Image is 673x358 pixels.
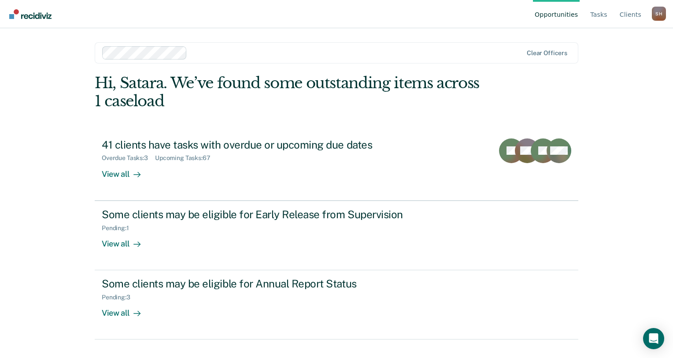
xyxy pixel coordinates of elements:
div: Clear officers [527,49,567,57]
div: 41 clients have tasks with overdue or upcoming due dates [102,138,411,151]
div: View all [102,301,151,318]
img: Recidiviz [9,9,52,19]
div: Pending : 3 [102,294,137,301]
button: Profile dropdown button [652,7,666,21]
div: Pending : 1 [102,224,136,232]
div: Upcoming Tasks : 67 [155,154,218,162]
div: Some clients may be eligible for Annual Report Status [102,277,411,290]
div: Open Intercom Messenger [643,328,664,349]
div: Hi, Satara. We’ve found some outstanding items across 1 caseload [95,74,481,110]
div: Overdue Tasks : 3 [102,154,155,162]
div: Some clients may be eligible for Early Release from Supervision [102,208,411,221]
div: View all [102,231,151,249]
a: Some clients may be eligible for Annual Report StatusPending:3View all [95,270,578,339]
div: View all [102,162,151,179]
a: 41 clients have tasks with overdue or upcoming due datesOverdue Tasks:3Upcoming Tasks:67View all [95,131,578,201]
a: Some clients may be eligible for Early Release from SupervisionPending:1View all [95,201,578,270]
div: S H [652,7,666,21]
